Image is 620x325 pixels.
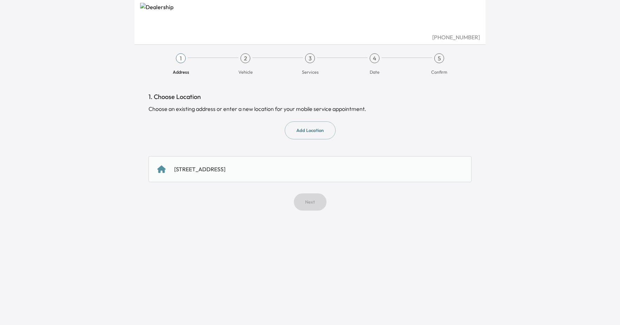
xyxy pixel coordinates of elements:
[140,33,480,41] div: [PHONE_NUMBER]
[370,69,380,75] span: Date
[240,53,250,63] div: 2
[149,105,471,113] div: Choose an existing address or enter a new location for your mobile service appointment.
[305,53,315,63] div: 3
[285,121,336,139] button: Add Location
[140,3,480,33] img: Dealership
[176,53,186,63] div: 1
[174,165,225,173] div: [STREET_ADDRESS]
[302,69,318,75] span: Services
[370,53,380,63] div: 4
[149,92,471,102] h1: 1. Choose Location
[238,69,253,75] span: Vehicle
[431,69,447,75] span: Confirm
[173,69,189,75] span: Address
[434,53,444,63] div: 5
